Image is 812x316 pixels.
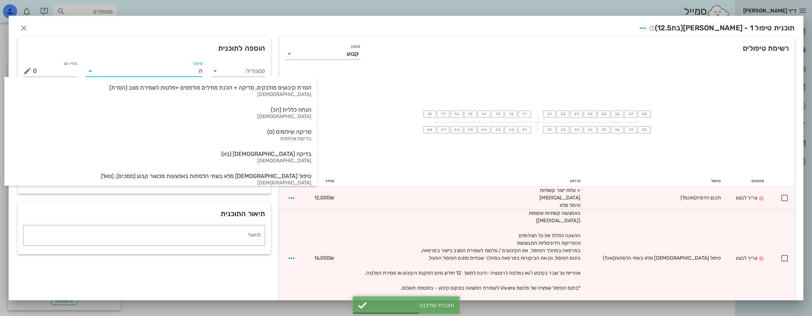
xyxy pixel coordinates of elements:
span: צריך לבצע [736,195,757,201]
span: 12 [508,112,514,116]
span: 42 [508,128,514,132]
span: 47 [440,128,446,132]
span: 13 [495,112,500,116]
span: 14 [481,112,487,116]
button: 17 [437,111,450,118]
span: 18 [427,112,433,116]
button: 28 [638,111,651,118]
span: 23 [574,112,579,116]
th: טיפול [586,175,727,187]
button: 31 [543,126,556,133]
span: 31 [547,128,552,132]
button: 21 [543,111,556,118]
button: 33 [570,126,583,133]
th: מחיר [306,175,340,187]
th: סטטוס [726,175,770,187]
button: 43 [491,126,504,133]
button: 36 [611,126,624,133]
div: הנחה כללית (הכ) [10,106,311,113]
div: תוכנית עודכנה [371,302,454,309]
button: 41 [518,126,531,133]
span: 34 [587,128,593,132]
span: 22 [560,112,566,116]
button: 27 [624,111,637,118]
div: תיאור התוכנית [17,202,271,225]
div: [DEMOGRAPHIC_DATA] [10,114,311,120]
span: 41 [522,128,527,132]
span: 12,000₪ [314,195,334,201]
span: 28 [641,112,647,116]
div: טיפול [DEMOGRAPHIC_DATA] מלא בשתי הלסתות באמצעות מכשור קבוע (סמכים). (טא1) [10,173,311,179]
button: 15 [464,111,477,118]
div: [DEMOGRAPHIC_DATA] [10,92,311,98]
span: 16 [454,112,460,116]
button: 11 [518,111,531,118]
span: 38 [641,128,647,132]
span: (אינמ1) [680,195,695,201]
th: פירוט [340,175,586,187]
span: צריך לבצע [736,255,757,261]
button: 22 [557,111,569,118]
span: 48 [426,128,433,132]
button: 14 [477,111,490,118]
button: 34 [584,126,596,133]
button: 12 [505,111,517,118]
button: 46 [450,126,463,133]
span: 25 [601,112,606,116]
span: 12.5 [657,24,671,32]
button: מחיר ₪ appended action [23,67,32,75]
span: 35 [601,128,606,132]
div: הוספה לתוכנית [17,37,271,60]
div: סריקה וצילומים (ס) [10,128,311,135]
span: 46 [454,128,460,132]
div: משנןקבוע [285,48,360,60]
button: 18 [423,111,436,118]
label: טיפול [193,61,202,66]
button: 48 [423,126,436,133]
span: 21 [547,112,552,116]
div: בדיקות וצילומים [10,136,311,142]
span: 45 [467,128,473,132]
span: 36 [614,128,620,132]
button: 45 [464,126,477,133]
button: 37 [624,126,637,133]
label: מחיר ₪ [64,61,77,66]
button: 24 [584,111,596,118]
button: 35 [597,126,610,133]
button: 13 [491,111,504,118]
span: 26 [614,112,620,116]
button: 32 [557,126,569,133]
span: 37 [628,128,633,132]
span: (בת ) [655,24,683,32]
div: טיפול [DEMOGRAPHIC_DATA] מלא בשתי הלסתות [592,254,721,262]
span: 43 [495,128,500,132]
span: 27 [628,112,633,116]
label: משנן [351,44,360,49]
span: 15 [467,112,473,116]
span: 33 [574,128,579,132]
button: 16 [450,111,463,118]
button: 44 [477,126,490,133]
span: (אינ1) [603,255,615,261]
div: בדיקה [DEMOGRAPHIC_DATA] (בא) [10,151,311,157]
span: 32 [560,128,566,132]
span: 44 [481,128,487,132]
span: תוכנית טיפול 1 - [PERSON_NAME] [649,24,795,32]
div: קבוע [347,51,358,57]
button: 25 [597,111,610,118]
div: הסרת קיבועים מודבקים, סריקה + הכנת מודלים מודפסים +פלטות לשמירת מצב (הסרת) [10,84,311,91]
div: תכנון הדמיה [592,194,721,202]
span: + עלות ייצור קשתיות [MEDICAL_DATA] טיפול מלא [537,187,580,208]
div: [DEMOGRAPHIC_DATA] [10,158,311,164]
button: 47 [437,126,450,133]
span: 16,000₪ [314,255,334,261]
button: 38 [638,126,651,133]
div: רשימת טיפולים [279,37,795,68]
span: 11 [522,112,527,116]
button: 42 [505,126,517,133]
span: 24 [587,112,593,116]
button: 26 [611,111,624,118]
span: באמצעות קשתיות שקופות ([MEDICAL_DATA]) ההצעה כוללת את כל הצילומים והסריקות הדיגיטליות המבוצעות במ... [365,210,580,306]
button: 23 [570,111,583,118]
div: [DEMOGRAPHIC_DATA] [10,180,311,186]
